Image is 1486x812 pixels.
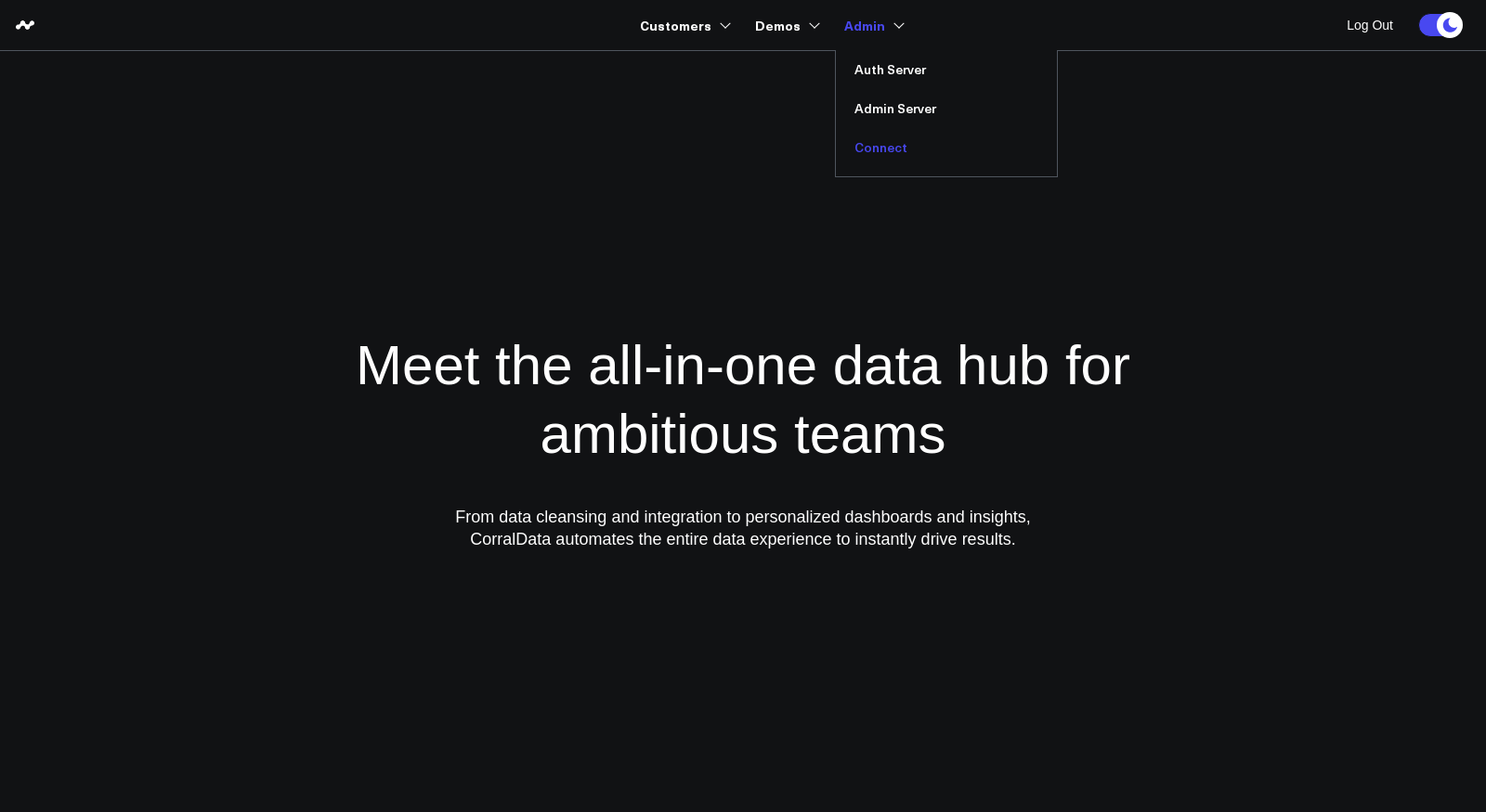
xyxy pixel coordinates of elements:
[836,128,1057,167] a: Connect
[844,8,901,42] a: Admin
[640,8,727,42] a: Customers
[836,50,1057,89] a: Auth Server
[288,331,1198,469] h1: Meet the all-in-one data hub for ambitious teams
[413,506,1073,550] p: From data cleansing and integration to personalized dashboards and insights, CorralData automates...
[755,8,816,42] a: Demos
[836,89,1057,128] a: Admin Server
